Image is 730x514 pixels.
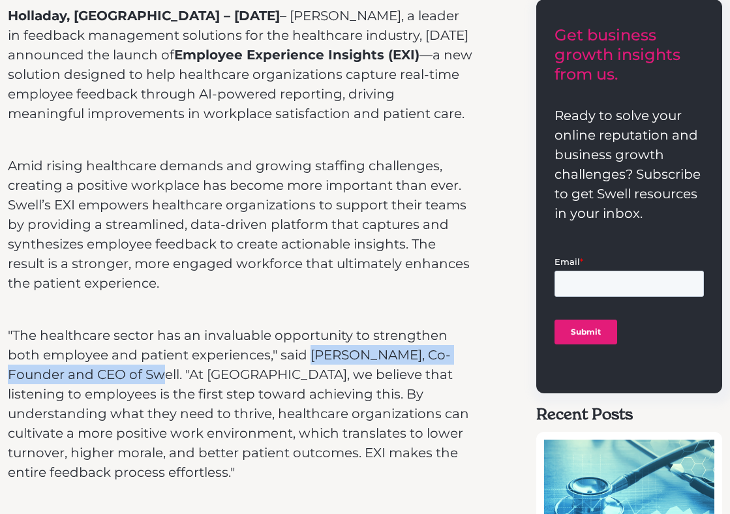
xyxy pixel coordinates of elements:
strong: Employee Experience Insights (EXI) [174,47,419,63]
h5: Recent Posts [536,404,722,426]
p: Amid rising healthcare demands and growing staffing challenges, creating a positive workplace has... [8,156,472,293]
strong: Holladay, [GEOGRAPHIC_DATA] – [DATE] [8,8,280,23]
iframe: Form 0 [555,255,704,367]
h3: Get business growth insights from us. [555,25,704,84]
p: "The healthcare sector has an invaluable opportunity to strengthen both employee and patient expe... [8,325,472,482]
p: Ready to solve your online reputation and business growth challenges? Subscribe to get Swell reso... [555,106,704,223]
p: ‍ [8,489,472,508]
p: ‍ [8,299,472,319]
p: – [PERSON_NAME], a leader in feedback management solutions for the healthcare industry, [DATE] an... [8,6,472,123]
p: ‍ [8,130,472,149]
